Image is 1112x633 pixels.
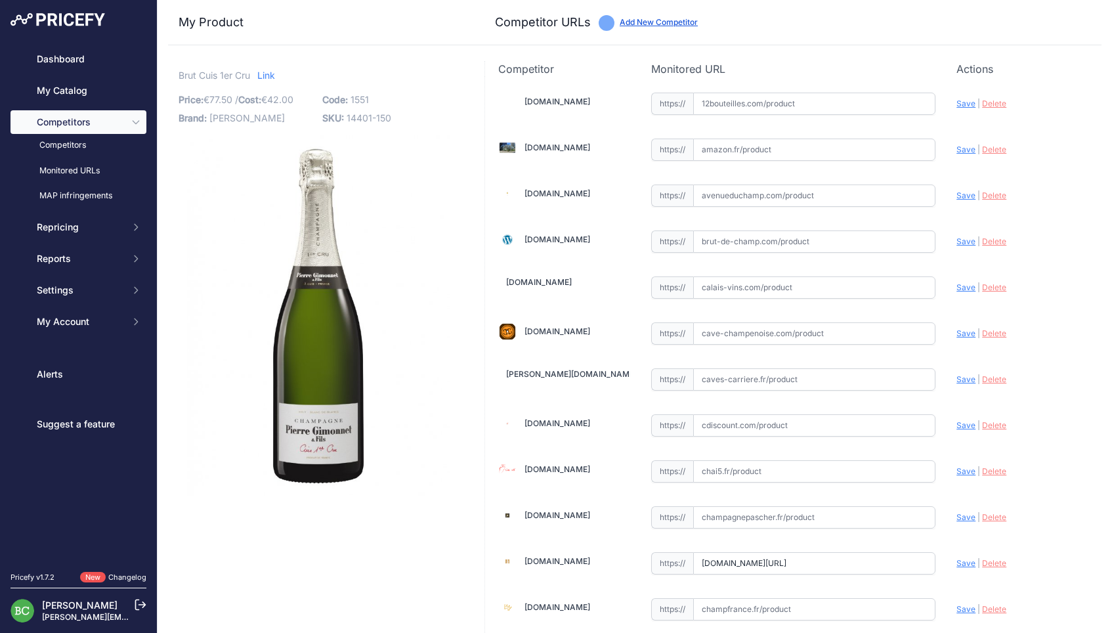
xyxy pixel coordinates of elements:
a: My Catalog [11,79,146,102]
span: Save [956,144,975,154]
span: https:// [651,552,693,575]
span: | [977,190,980,200]
span: | [977,420,980,430]
a: [DOMAIN_NAME] [524,234,590,244]
span: Brand: [179,112,207,123]
nav: Sidebar [11,47,146,556]
img: Pricefy Logo [11,13,105,26]
span: Save [956,420,975,430]
a: Changelog [108,573,146,582]
span: Delete [982,236,1006,246]
span: | [977,558,980,568]
a: [DOMAIN_NAME] [524,602,590,612]
span: 77.50 [209,94,232,105]
a: Dashboard [11,47,146,71]
input: champagnesetvins.com/product [693,552,936,575]
a: [DOMAIN_NAME] [524,418,590,428]
input: 12bouteilles.com/product [693,93,936,115]
a: Monitored URLs [11,160,146,183]
span: Delete [982,558,1006,568]
span: | [977,98,980,108]
span: Save [956,466,975,476]
span: https:// [651,93,693,115]
span: | [977,328,980,338]
h3: Competitor URLs [495,13,591,32]
span: Save [956,604,975,614]
span: 42.00 [267,94,293,105]
span: https:// [651,230,693,253]
span: Save [956,328,975,338]
a: [DOMAIN_NAME] [524,97,590,106]
span: New [80,572,106,583]
span: Delete [982,144,1006,154]
input: brut-de-champ.com/product [693,230,936,253]
span: / € [235,94,293,105]
a: Add New Competitor [620,17,698,27]
span: https:// [651,368,693,391]
span: Delete [982,466,1006,476]
input: chai5.fr/product [693,460,936,483]
input: caves-carriere.fr/product [693,368,936,391]
a: Competitors [11,134,146,157]
span: Code: [322,94,348,105]
span: https:// [651,185,693,207]
span: Settings [37,284,123,297]
span: Save [956,190,975,200]
a: [DOMAIN_NAME] [524,326,590,336]
span: https:// [651,139,693,161]
span: | [977,604,980,614]
span: Save [956,98,975,108]
span: https:// [651,506,693,529]
p: Actions [956,61,1088,77]
span: | [977,466,980,476]
a: [PERSON_NAME] [42,600,118,611]
span: Competitors [37,116,123,129]
a: [DOMAIN_NAME] [524,556,590,566]
span: | [977,236,980,246]
span: Repricing [37,221,123,234]
span: [PERSON_NAME] [209,112,285,123]
span: Save [956,558,975,568]
span: https:// [651,276,693,299]
a: [PERSON_NAME][EMAIL_ADDRESS][DOMAIN_NAME][PERSON_NAME] [42,612,309,622]
span: Delete [982,98,1006,108]
span: | [977,374,980,384]
span: Save [956,236,975,246]
span: Save [956,374,975,384]
a: [DOMAIN_NAME] [506,277,572,287]
p: € [179,91,314,109]
a: [DOMAIN_NAME] [524,464,590,474]
a: [DOMAIN_NAME] [524,510,590,520]
span: My Account [37,315,123,328]
span: Delete [982,512,1006,522]
input: champagnepascher.fr/product [693,506,936,529]
span: SKU: [322,112,344,123]
a: [DOMAIN_NAME] [524,142,590,152]
button: Competitors [11,110,146,134]
input: avenueduchamp.com/product [693,185,936,207]
a: MAP infringements [11,185,146,207]
span: Delete [982,190,1006,200]
span: Cost: [238,94,261,105]
span: Reports [37,252,123,265]
span: 1551 [351,94,369,105]
span: Delete [982,374,1006,384]
span: https:// [651,598,693,621]
span: Save [956,512,975,522]
input: cdiscount.com/product [693,414,936,437]
button: My Account [11,310,146,334]
input: cave-champenoise.com/product [693,322,936,345]
div: Pricefy v1.7.2 [11,572,54,583]
span: Delete [982,604,1006,614]
span: Delete [982,282,1006,292]
input: calais-vins.com/product [693,276,936,299]
button: Settings [11,278,146,302]
span: 14401-150 [347,112,391,123]
a: [DOMAIN_NAME] [524,188,590,198]
a: Link [257,67,275,83]
span: Brut Cuis 1er Cru [179,67,250,83]
span: https:// [651,414,693,437]
span: Save [956,282,975,292]
span: | [977,144,980,154]
a: Alerts [11,362,146,386]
